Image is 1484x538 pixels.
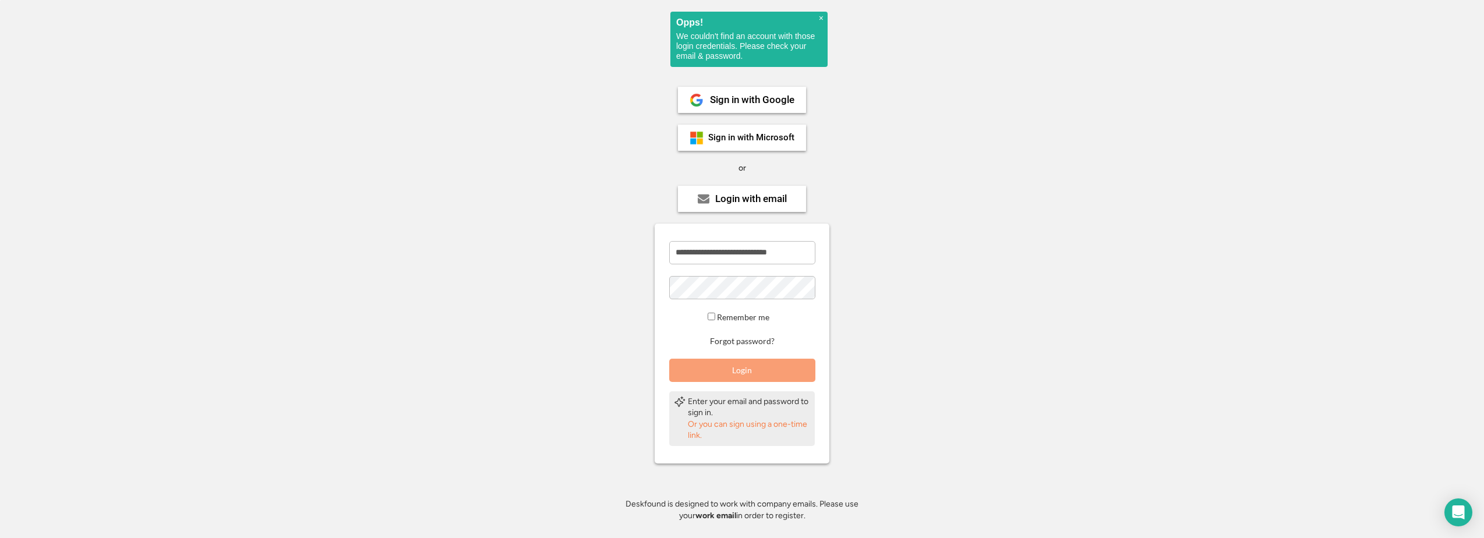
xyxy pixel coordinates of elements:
div: Open Intercom Messenger [1444,498,1472,526]
button: Forgot password? [708,336,776,347]
div: Login with email [715,194,787,204]
div: Sign in with Google [710,95,794,105]
div: Enter your email and password to sign in. [688,396,810,419]
button: Login [669,359,815,382]
p: We couldn't find an account with those login credentials. Please check your email & password. [676,31,822,61]
label: Remember me [717,312,769,322]
img: ms-symbollockup_mssymbol_19.png [690,131,704,145]
strong: work email [695,511,736,521]
div: Sign in with Microsoft [708,133,794,142]
h2: Opps! [676,17,822,27]
div: Or you can sign using a one-time link. [688,419,810,441]
img: 1024px-Google__G__Logo.svg.png [690,93,704,107]
div: or [739,162,746,174]
div: Deskfound is designed to work with company emails. Please use your in order to register. [611,498,873,521]
span: × [819,13,824,23]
